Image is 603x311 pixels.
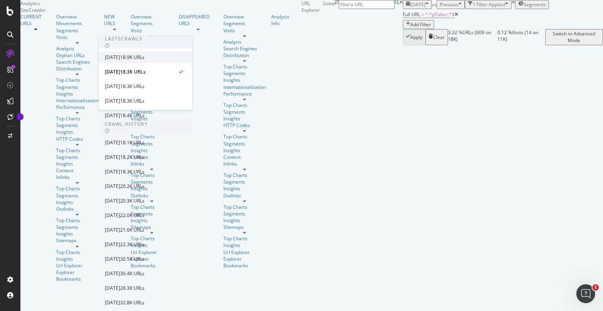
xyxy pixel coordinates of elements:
div: Insights [223,147,266,154]
div: Top Charts [56,185,99,192]
a: Top Charts [223,204,266,210]
div: [DATE] [105,54,120,61]
a: Outlinks [223,192,266,199]
a: Analysis [223,39,266,45]
a: Distribution [223,52,266,59]
a: Insights [56,160,99,167]
a: Top Charts [56,115,99,122]
div: 18.9K URLs [120,54,144,61]
div: 32.8K URLs [120,299,144,306]
span: 2025 Aug. 20th [410,1,426,8]
iframe: Intercom live chat [576,284,595,303]
div: Segments [223,210,266,217]
a: Top Charts [223,235,266,242]
div: Segments [223,20,266,27]
a: Segments [223,140,266,147]
a: Visits [223,27,266,34]
a: Top Charts [223,172,266,179]
a: Overview [131,13,173,20]
div: [DATE] [105,83,120,90]
a: DISAPPEARED URLS [179,13,218,27]
div: [DATE] [105,68,120,75]
a: Analysis Info [271,13,296,27]
a: Outlinks [56,206,99,212]
a: NEW URLS [104,13,125,27]
div: Segments [56,27,99,34]
button: Clear [426,29,448,45]
a: HTTP Codes [56,136,99,142]
a: Internationalization [56,97,99,104]
div: CURRENT URLS [20,13,51,27]
a: Top Charts [56,147,99,154]
div: 22.3K URLs [120,241,144,248]
div: [DATE] [105,299,120,306]
a: Insights [223,217,266,224]
div: Explorer Bookmarks [223,256,266,269]
a: Internationalization [223,84,266,90]
a: Sitemaps [223,224,266,230]
a: Insights [223,242,266,248]
a: Insights [223,77,266,83]
div: 0.12 % Visits ( 14 on 11K ) [497,29,545,45]
div: Clear [433,34,445,40]
a: Insights [56,199,99,206]
a: Search Engines [56,59,90,65]
div: Top Charts [56,217,99,224]
a: Analysis [56,45,99,52]
div: Segments [56,84,99,90]
div: [DATE] [105,197,120,204]
button: Apply [403,29,426,45]
div: 18.3K URLs [120,83,144,90]
a: Content [223,154,266,160]
div: [DATE] [105,285,120,292]
div: Distribution [56,65,99,72]
div: Orphan URLs [56,52,99,59]
button: Switch to Advanced Mode [545,29,603,45]
a: Segments [223,70,266,77]
div: SiteCrawler [20,7,301,13]
div: Top Charts [56,77,99,83]
button: Add Filter [403,20,434,29]
div: 18.3K URLs [120,68,146,75]
a: Visits [131,27,173,34]
span: Full URL [403,11,420,18]
div: Segments [223,179,266,185]
div: Add Filter [410,21,431,28]
a: Overview [56,13,99,20]
div: Overview [223,13,266,20]
span: vs [432,1,437,8]
div: Insights [56,230,99,237]
div: Inlinks [56,174,99,180]
a: Url Explorer [56,262,99,269]
a: Performance [56,104,99,110]
a: Url Explorer [223,249,266,256]
div: [DATE] [105,270,120,277]
div: Switch to Advanced Mode [548,30,600,44]
div: Crawl History [105,121,148,127]
a: Insights [223,185,266,192]
a: Inlinks [223,160,266,167]
span: Segments [524,1,546,8]
span: Previous [440,1,459,8]
a: Visits [56,34,99,40]
div: [DATE] [105,212,120,219]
